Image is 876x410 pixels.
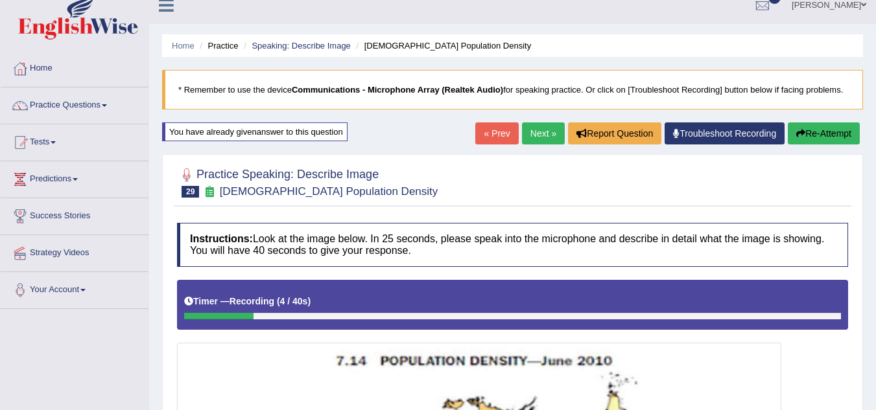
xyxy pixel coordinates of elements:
[196,40,238,52] li: Practice
[230,296,274,306] b: Recording
[1,161,148,194] a: Predictions
[220,185,438,198] small: [DEMOGRAPHIC_DATA] Population Density
[1,51,148,83] a: Home
[475,122,518,144] a: « Prev
[202,186,216,198] small: Exam occurring question
[1,272,148,304] a: Your Account
[1,198,148,231] a: Success Stories
[280,296,308,306] b: 4 / 40s
[665,122,785,144] a: Troubleshoot Recording
[307,296,311,306] b: )
[177,165,438,198] h2: Practice Speaking: Describe Image
[162,70,863,109] blockquote: * Remember to use the device for speaking practice. Or click on [Troubleshoot Recording] button b...
[292,85,503,95] b: Communications - Microphone Array (Realtek Audio)
[1,87,148,120] a: Practice Questions
[568,122,661,144] button: Report Question
[277,296,280,306] b: (
[1,124,148,157] a: Tests
[172,41,195,51] a: Home
[353,40,531,52] li: [DEMOGRAPHIC_DATA] Population Density
[162,122,348,141] div: You have already given answer to this question
[788,122,860,144] button: Re-Attempt
[190,233,253,244] b: Instructions:
[1,235,148,268] a: Strategy Videos
[177,223,848,266] h4: Look at the image below. In 25 seconds, please speak into the microphone and describe in detail w...
[522,122,565,144] a: Next »
[184,297,311,306] h5: Timer —
[252,41,350,51] a: Speaking: Describe Image
[182,186,199,198] span: 29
